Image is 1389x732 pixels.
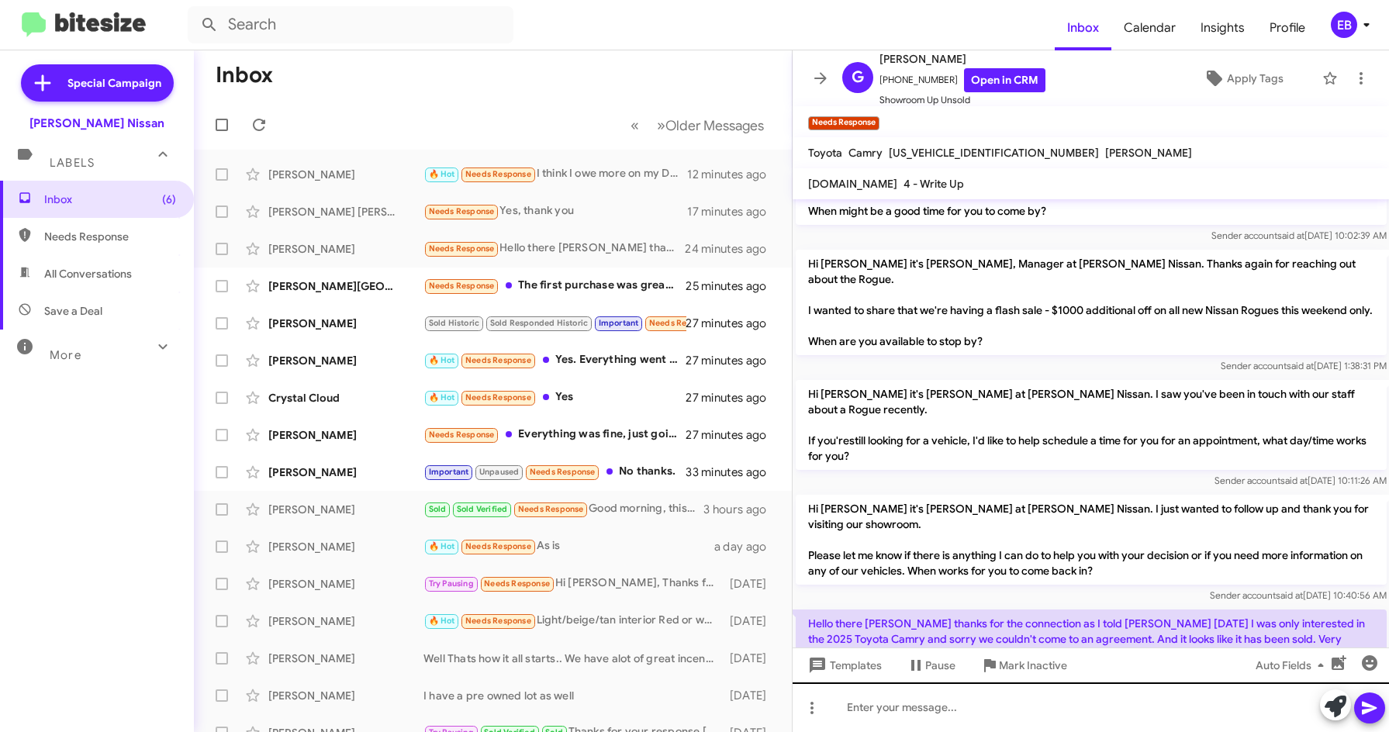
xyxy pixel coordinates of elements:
span: Needs Response [44,229,176,244]
div: [PERSON_NAME] [268,502,423,517]
span: said at [1275,589,1302,601]
div: Yes. Everything went fine. [423,351,686,369]
button: Templates [793,651,894,679]
span: said at [1286,360,1313,371]
p: Hi [PERSON_NAME] it's [PERSON_NAME] at [PERSON_NAME] Nissan. I saw you've been in touch with our ... [796,380,1387,470]
span: » [657,116,665,135]
span: [PERSON_NAME] [1105,146,1192,160]
span: 🔥 Hot [429,355,455,365]
a: Insights [1188,5,1257,50]
span: Needs Response [465,392,531,402]
div: Hi [PERSON_NAME], Thanks for reaching out. I would like to come out to the dealership, but maybe ... [423,575,724,592]
div: a day ago [714,539,779,554]
span: Special Campaign [67,75,161,91]
span: G [852,65,864,90]
span: Sold [429,504,447,514]
small: Needs Response [808,116,879,130]
span: Sender account [DATE] 10:02:39 AM [1211,230,1386,241]
span: Camry [848,146,883,160]
div: [PERSON_NAME] [268,167,423,182]
div: 17 minutes ago [687,204,779,219]
div: [DATE] [724,613,779,629]
span: 🔥 Hot [429,392,455,402]
button: EB [1318,12,1372,38]
span: Needs Response [465,355,531,365]
span: (6) [162,192,176,207]
span: Needs Response [518,504,584,514]
span: Needs Response [649,318,715,328]
a: Special Campaign [21,64,174,102]
div: Light/beige/tan interior Red or white exterior [423,612,724,630]
span: Older Messages [665,117,764,134]
span: Needs Response [465,541,531,551]
nav: Page navigation example [622,109,773,141]
div: [PERSON_NAME] [268,316,423,331]
span: Profile [1257,5,1318,50]
div: 27 minutes ago [686,390,779,406]
button: Apply Tags [1171,64,1315,92]
span: 4 - Write Up [904,177,964,191]
button: Mark Inactive [968,651,1080,679]
div: 25 minutes ago [686,278,779,294]
span: Needs Response [429,206,495,216]
button: Auto Fields [1243,651,1342,679]
div: [DATE] [724,688,779,703]
div: No thanks. [423,463,686,481]
div: [PERSON_NAME] Nissan [29,116,164,131]
h1: Inbox [216,63,273,88]
span: Labels [50,156,95,170]
div: Everything was fine, just going with a different vehicle. Thanks [423,426,686,444]
button: Previous [621,109,648,141]
span: [PERSON_NAME] [879,50,1045,68]
div: Yes [423,388,686,406]
span: [US_VEHICLE_IDENTIFICATION_NUMBER] [889,146,1099,160]
span: Needs Response [429,243,495,254]
span: said at [1280,475,1307,486]
div: [PERSON_NAME] [268,241,423,257]
span: Sender account [DATE] 1:38:31 PM [1220,360,1386,371]
div: 24 minutes ago [686,241,779,257]
div: 33 minutes ago [686,464,779,480]
div: 27 minutes ago [686,316,779,331]
span: Unpaused [479,467,520,477]
div: [PERSON_NAME] [268,353,423,368]
div: [PERSON_NAME] [268,688,423,703]
button: Pause [894,651,968,679]
div: [DATE] [724,576,779,592]
span: Needs Response [465,169,531,179]
span: Apply Tags [1227,64,1284,92]
span: Sender account [DATE] 10:40:56 AM [1209,589,1386,601]
a: Inbox [1055,5,1111,50]
div: [PERSON_NAME] [268,427,423,443]
span: Needs Response [530,467,596,477]
span: Toyota [808,146,842,160]
span: Inbox [44,192,176,207]
div: 12 minutes ago [687,167,779,182]
span: Sender account [DATE] 10:11:26 AM [1214,475,1386,486]
a: Open in CRM [964,68,1045,92]
span: « [631,116,639,135]
a: Calendar [1111,5,1188,50]
span: 🔥 Hot [429,616,455,626]
p: Hello there [PERSON_NAME] thanks for the connection as I told [PERSON_NAME] [DATE] I was only int... [796,609,1387,668]
input: Search [188,6,513,43]
div: Good morning, this is [PERSON_NAME]. I'm reaching out bc my tags expire [DATE] and I haven't rece... [423,500,703,518]
span: Sold Historic [429,318,480,328]
div: [PERSON_NAME] [268,464,423,480]
p: Hi [PERSON_NAME] it's [PERSON_NAME] at [PERSON_NAME] Nissan. I just wanted to follow up and thank... [796,495,1387,585]
div: [PERSON_NAME] [268,576,423,592]
div: The first purchase was great, we still working on getting the second car, thank you very much to ... [423,277,686,295]
span: Auto Fields [1256,651,1330,679]
span: Showroom Up Unsold [879,92,1045,108]
div: [PERSON_NAME] [268,539,423,554]
span: said at [1277,230,1304,241]
div: [PERSON_NAME] [268,613,423,629]
div: Hello there [PERSON_NAME] thanks for the connection as I told [PERSON_NAME] [DATE] I was only int... [423,240,686,257]
span: Important [429,467,469,477]
span: Sold Responded Historic [490,318,589,328]
span: Sold Verified [457,504,508,514]
span: 🔥 Hot [429,169,455,179]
